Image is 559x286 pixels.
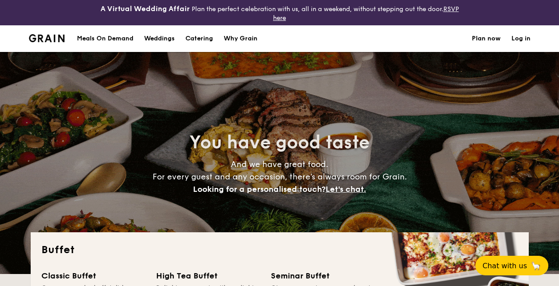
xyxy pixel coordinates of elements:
a: Log in [511,25,531,52]
h2: Buffet [41,243,518,257]
span: You have good taste [189,132,370,153]
span: Chat with us [483,262,527,270]
h1: Catering [185,25,213,52]
span: Let's chat. [326,184,366,194]
div: Seminar Buffet [271,270,375,282]
a: Catering [180,25,218,52]
a: Logotype [29,34,65,42]
div: Weddings [144,25,175,52]
div: Classic Buffet [41,270,145,282]
span: Looking for a personalised touch? [193,184,326,194]
img: Grain [29,34,65,42]
span: And we have great food. For every guest and any occasion, there’s always room for Grain. [153,159,407,194]
a: Why Grain [218,25,263,52]
div: Plan the perfect celebration with us, all in a weekend, without stepping out the door. [93,4,466,22]
h4: A Virtual Wedding Affair [101,4,190,14]
div: Why Grain [224,25,257,52]
button: Chat with us🦙 [475,256,548,275]
a: Weddings [139,25,180,52]
div: High Tea Buffet [156,270,260,282]
span: 🦙 [531,261,541,271]
a: Meals On Demand [72,25,139,52]
div: Meals On Demand [77,25,133,52]
a: Plan now [472,25,501,52]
